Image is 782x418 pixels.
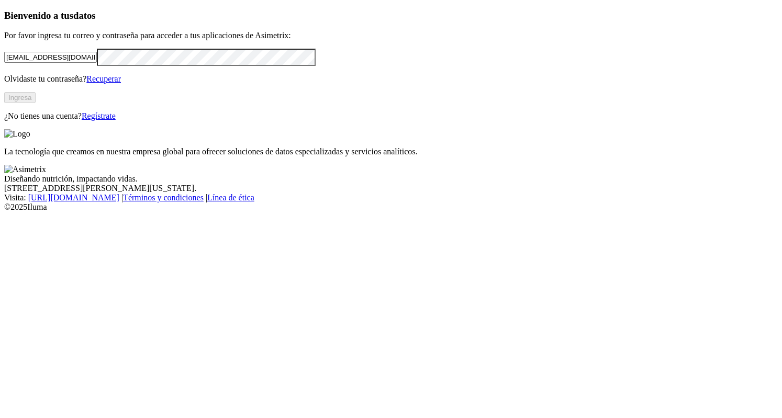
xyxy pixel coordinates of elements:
a: Línea de ética [207,193,254,202]
input: Tu correo [4,52,97,63]
img: Logo [4,129,30,139]
p: ¿No tienes una cuenta? [4,111,778,121]
div: Diseñando nutrición, impactando vidas. [4,174,778,184]
span: datos [73,10,96,21]
p: Olvidaste tu contraseña? [4,74,778,84]
div: Visita : | | [4,193,778,202]
p: La tecnología que creamos en nuestra empresa global para ofrecer soluciones de datos especializad... [4,147,778,156]
a: Recuperar [86,74,121,83]
a: Regístrate [82,111,116,120]
div: © 2025 Iluma [4,202,778,212]
img: Asimetrix [4,165,46,174]
a: Términos y condiciones [123,193,204,202]
div: [STREET_ADDRESS][PERSON_NAME][US_STATE]. [4,184,778,193]
a: [URL][DOMAIN_NAME] [28,193,119,202]
h3: Bienvenido a tus [4,10,778,21]
button: Ingresa [4,92,36,103]
p: Por favor ingresa tu correo y contraseña para acceder a tus aplicaciones de Asimetrix: [4,31,778,40]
